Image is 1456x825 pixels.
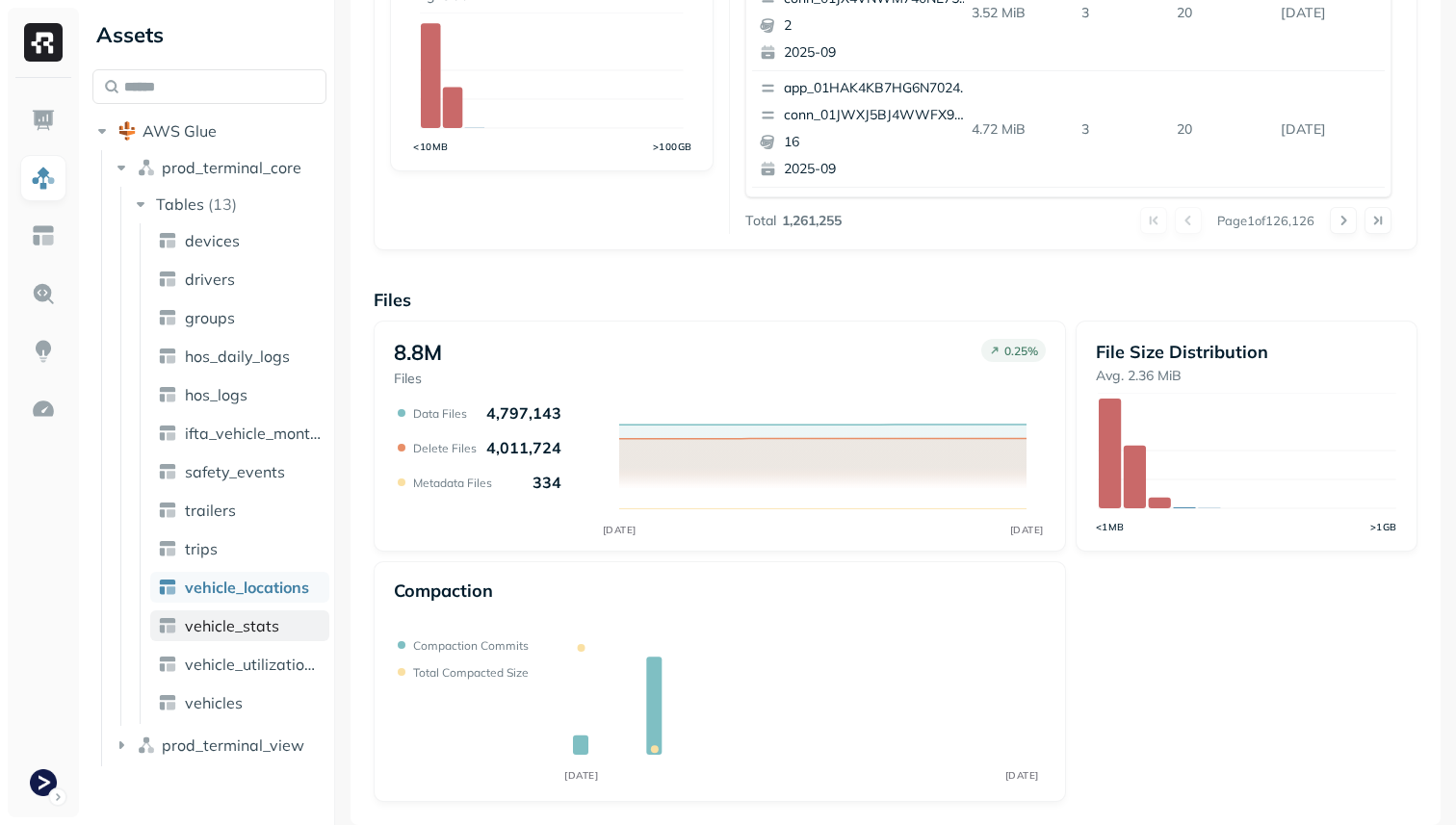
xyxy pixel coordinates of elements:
[1217,212,1314,229] p: Page 1 of 126,126
[137,158,156,177] img: namespace
[1096,341,1397,363] p: File Size Distribution
[185,616,279,635] span: vehicle_stats
[1096,521,1125,532] tspan: <1MB
[158,578,177,597] img: table
[185,424,322,443] span: ifta_vehicle_months
[150,572,329,603] a: vehicle_locations
[150,379,329,410] a: hos_logs
[131,189,328,219] button: Tables(13)
[964,113,1075,146] p: 4.72 MiB
[185,462,285,481] span: safety_events
[156,194,204,214] span: Tables
[185,655,322,674] span: vehicle_utilization_day
[1096,367,1397,385] p: Avg. 2.36 MiB
[30,769,57,796] img: Terminal
[784,160,971,179] p: 2025-09
[533,473,561,492] p: 334
[158,231,177,250] img: table
[782,212,842,230] p: 1,261,255
[784,79,971,98] p: app_01HAK4KB7HG6N7024210G3S8D5
[185,539,218,558] span: trips
[117,121,137,141] img: root
[374,289,1417,311] p: Files
[150,495,329,526] a: trailers
[158,270,177,289] img: table
[413,476,492,490] p: Metadata Files
[413,665,529,680] p: Total compacted size
[752,188,979,303] button: app_01HAK4KB7HG6N7024210G3S8D5conn_01JWKX6GGHY21BC9MJJJEZAWW832025-09
[185,231,240,250] span: devices
[413,441,477,455] p: Delete Files
[1273,113,1385,146] p: Sep 18, 2025
[185,501,236,520] span: trailers
[784,133,971,152] p: 16
[413,638,529,653] p: Compaction commits
[31,223,56,248] img: Asset Explorer
[185,693,243,712] span: vehicles
[486,403,561,423] p: 4,797,143
[784,16,971,36] p: 2
[31,397,56,422] img: Optimization
[162,735,304,755] span: prod_terminal_view
[150,533,329,564] a: trips
[394,370,442,388] p: Files
[158,424,177,443] img: table
[486,438,561,457] p: 4,011,724
[1009,524,1043,536] tspan: [DATE]
[158,347,177,366] img: table
[24,23,63,62] img: Ryft
[31,166,56,191] img: Assets
[602,524,636,536] tspan: [DATE]
[158,655,177,674] img: table
[150,341,329,372] a: hos_daily_logs
[158,308,177,327] img: table
[158,616,177,635] img: table
[653,141,692,152] tspan: >100GB
[158,693,177,712] img: table
[1074,113,1169,146] p: 3
[158,385,177,404] img: table
[150,456,329,487] a: safety_events
[185,385,247,404] span: hos_logs
[150,649,329,680] a: vehicle_utilization_day
[158,539,177,558] img: table
[752,71,979,187] button: app_01HAK4KB7HG6N7024210G3S8D5conn_01JWXJ5BJ4WWFX9BKZPS2MEY79162025-09
[137,735,156,755] img: namespace
[185,347,290,366] span: hos_daily_logs
[31,339,56,364] img: Insights
[158,462,177,481] img: table
[150,264,329,295] a: drivers
[31,108,56,133] img: Dashboard
[112,730,327,761] button: prod_terminal_view
[413,406,467,421] p: Data Files
[150,687,329,718] a: vehicles
[1169,113,1273,146] p: 20
[185,578,309,597] span: vehicle_locations
[143,121,217,141] span: AWS Glue
[150,610,329,641] a: vehicle_stats
[92,116,326,146] button: AWS Glue
[158,501,177,520] img: table
[150,302,329,333] a: groups
[564,769,598,782] tspan: [DATE]
[150,225,329,256] a: devices
[1370,521,1397,532] tspan: >1GB
[413,141,449,152] tspan: <10MB
[745,212,776,230] p: Total
[92,19,326,50] div: Assets
[1005,769,1039,782] tspan: [DATE]
[208,194,237,214] p: ( 13 )
[784,43,971,63] p: 2025-09
[394,580,493,602] p: Compaction
[162,158,301,177] span: prod_terminal_core
[394,339,442,366] p: 8.8M
[784,106,971,125] p: conn_01JWXJ5BJ4WWFX9BKZPS2MEY79
[150,418,329,449] a: ifta_vehicle_months
[185,308,235,327] span: groups
[1004,344,1038,358] p: 0.25 %
[31,281,56,306] img: Query Explorer
[112,152,327,183] button: prod_terminal_core
[185,270,235,289] span: drivers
